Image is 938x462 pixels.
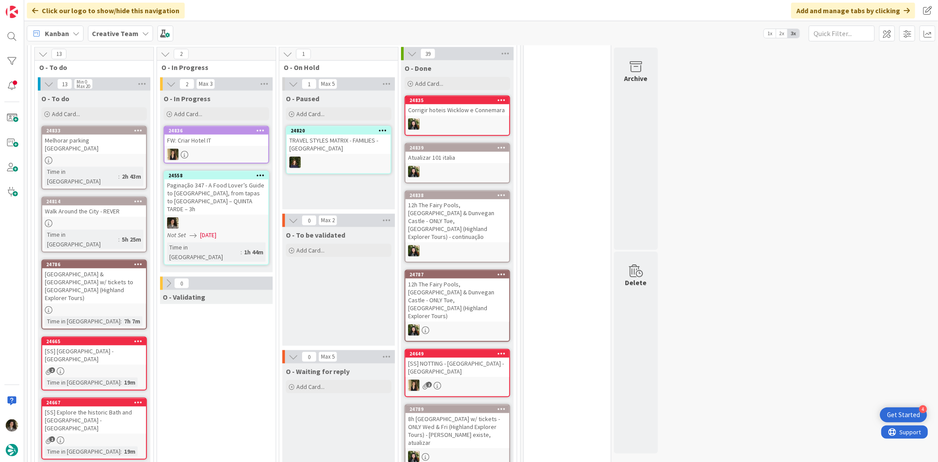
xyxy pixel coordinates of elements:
span: 1 [296,49,311,59]
span: O - To do [39,63,142,72]
div: 24786 [42,260,146,268]
div: BC [405,118,509,130]
div: Walk Around the City - REVER [42,205,146,217]
div: 24667 [46,400,146,406]
img: BC [408,166,420,177]
div: TRAVEL STYLES MATRIX - FAMILIES - [GEOGRAPHIC_DATA] [287,135,391,154]
div: Delete [625,277,647,288]
div: Min 0 [77,80,87,84]
div: 24833 [46,128,146,134]
div: Max 5 [321,355,335,359]
div: 24665 [42,337,146,345]
div: BC [405,166,509,177]
div: [SS] [GEOGRAPHIC_DATA] - [GEOGRAPHIC_DATA] [42,345,146,365]
div: Max 20 [77,84,90,88]
div: 24558 [168,172,268,179]
div: Click our logo to show/hide this navigation [27,3,185,18]
div: 24787 [409,271,509,278]
span: 0 [302,215,317,226]
div: 24667[SS] Explore the historic Bath and [GEOGRAPHIC_DATA] - [GEOGRAPHIC_DATA] [42,399,146,434]
span: 3x [788,29,799,38]
img: MC [289,157,301,168]
span: O - Validating [163,293,205,301]
div: Open Get Started checklist, remaining modules: 4 [880,407,927,422]
div: 24833 [42,127,146,135]
img: avatar [6,444,18,456]
img: SP [408,380,420,391]
div: [GEOGRAPHIC_DATA] & [GEOGRAPHIC_DATA] w/ tickets to [GEOGRAPHIC_DATA] (Highland Explorer Tours) [42,268,146,304]
span: 2 [49,367,55,373]
div: BC [405,245,509,257]
input: Quick Filter... [809,26,875,41]
div: 24667 [42,399,146,407]
div: 24814Walk Around the City - REVER [42,198,146,217]
span: : [118,172,120,181]
div: 24820 [291,128,391,134]
div: Corrigir hoteis Wicklow e Connemara [405,104,509,116]
div: Melhorar parking [GEOGRAPHIC_DATA] [42,135,146,154]
div: 12h The Fairy Pools, [GEOGRAPHIC_DATA] & Dunvegan Castle - ONLY Tue, [GEOGRAPHIC_DATA] (Highland ... [405,279,509,322]
div: 24836 [164,127,268,135]
div: 24649 [405,350,509,358]
div: 19m [122,378,138,387]
div: 24839 [405,144,509,152]
span: 2x [776,29,788,38]
div: Max 2 [321,218,335,223]
div: 24814 [46,198,146,205]
span: : [120,447,122,456]
div: FW: Criar Hotel IT [164,135,268,146]
div: Max 5 [321,82,335,86]
span: O - In Progress [164,94,211,103]
span: [DATE] [200,231,216,240]
img: SP [167,149,179,160]
span: 39 [420,48,435,59]
div: 19m [122,447,138,456]
div: Atualizar 101 italia [405,152,509,163]
span: 0 [174,278,189,289]
span: 0 [302,352,317,362]
span: 1 [49,436,55,442]
div: 7h 7m [122,316,142,326]
div: 24665[SS] [GEOGRAPHIC_DATA] - [GEOGRAPHIC_DATA] [42,337,146,365]
div: 24820 [287,127,391,135]
span: Add Card... [296,383,325,391]
img: MS [6,419,18,432]
span: 2 [179,79,194,89]
span: O - On Hold [284,63,387,72]
span: O - To be validated [286,231,345,239]
i: Not Set [167,231,186,239]
span: Add Card... [296,110,325,118]
div: 2478712h The Fairy Pools, [GEOGRAPHIC_DATA] & Dunvegan Castle - ONLY Tue, [GEOGRAPHIC_DATA] (High... [405,271,509,322]
div: Max 3 [199,82,212,86]
div: SP [405,380,509,391]
span: Add Card... [174,110,202,118]
div: 5h 25m [120,235,143,244]
img: BC [408,245,420,257]
div: 24835 [405,96,509,104]
span: O - Paused [286,94,319,103]
div: 24789 [405,405,509,413]
div: 24833Melhorar parking [GEOGRAPHIC_DATA] [42,127,146,154]
span: O - In Progress [161,63,265,72]
div: 24786[GEOGRAPHIC_DATA] & [GEOGRAPHIC_DATA] w/ tickets to [GEOGRAPHIC_DATA] (Highland Explorer Tours) [42,260,146,304]
div: 24820TRAVEL STYLES MATRIX - FAMILIES - [GEOGRAPHIC_DATA] [287,127,391,154]
div: Add and manage tabs by clicking [791,3,915,18]
div: 24558Paginação 347 - A Food Lover’s Guide to [GEOGRAPHIC_DATA], from tapas to [GEOGRAPHIC_DATA] –... [164,172,268,215]
span: O - Waiting for reply [286,367,350,376]
span: Kanban [45,28,69,39]
span: Add Card... [52,110,80,118]
div: Time in [GEOGRAPHIC_DATA] [45,378,120,387]
div: Time in [GEOGRAPHIC_DATA] [45,230,118,249]
div: 24836 [168,128,268,134]
div: 24838 [409,192,509,198]
div: 4 [919,405,927,413]
div: MS [164,217,268,229]
span: : [120,378,122,387]
div: [SS] Explore the historic Bath and [GEOGRAPHIC_DATA] - [GEOGRAPHIC_DATA] [42,407,146,434]
div: 24835 [409,97,509,103]
div: 24838 [405,191,509,199]
div: 24789 [409,406,509,412]
div: Time in [GEOGRAPHIC_DATA] [45,316,120,326]
div: Time in [GEOGRAPHIC_DATA] [45,447,120,456]
img: MS [167,217,179,229]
